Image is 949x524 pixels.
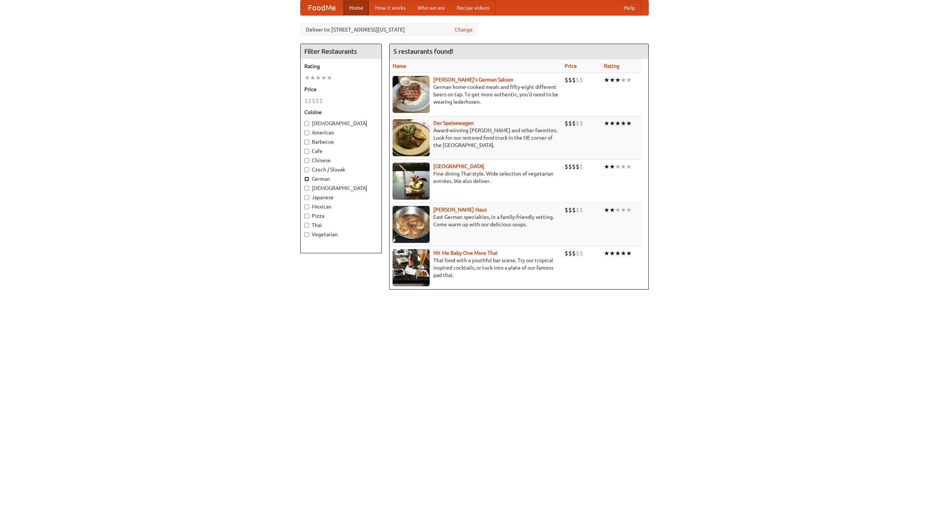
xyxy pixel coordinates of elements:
li: ★ [615,206,621,214]
img: esthers.jpg [393,76,430,113]
label: Thai [304,221,378,229]
p: East German specialties, in a family-friendly setting. Come warm up with our delicious soups. [393,213,559,228]
input: [DEMOGRAPHIC_DATA] [304,186,309,191]
a: [GEOGRAPHIC_DATA] [433,163,484,169]
input: Pizza [304,214,309,218]
li: $ [576,206,579,214]
li: $ [312,97,315,105]
li: $ [572,249,576,257]
li: $ [576,249,579,257]
label: American [304,129,378,136]
label: [DEMOGRAPHIC_DATA] [304,184,378,192]
li: ★ [626,249,632,257]
li: $ [576,76,579,84]
label: Barbecue [304,138,378,146]
label: German [304,175,378,183]
p: German home-cooked meals and fifty-eight different beers on tap. To get more authentic, you'd nee... [393,83,559,106]
li: ★ [621,163,626,171]
li: $ [308,97,312,105]
a: Help [618,0,641,15]
label: Czech / Slovak [304,166,378,173]
li: ★ [315,74,321,82]
li: ★ [327,74,332,82]
li: ★ [626,76,632,84]
li: $ [568,163,572,171]
li: $ [572,206,576,214]
input: Barbecue [304,140,309,144]
a: [PERSON_NAME]'s German Saloon [433,77,513,83]
a: Recipe videos [451,0,495,15]
a: Change [455,26,473,33]
img: satay.jpg [393,163,430,200]
h5: Cuisine [304,109,378,116]
li: ★ [604,119,609,127]
input: Chinese [304,158,309,163]
li: ★ [615,76,621,84]
a: Rating [604,63,619,69]
li: $ [572,119,576,127]
li: $ [304,97,308,105]
li: ★ [609,249,615,257]
b: Hit Me Baby One More Thai [433,250,497,256]
ng-pluralize: 5 restaurants found! [393,48,453,55]
li: $ [576,119,579,127]
a: How it works [369,0,411,15]
li: ★ [621,249,626,257]
input: German [304,177,309,181]
a: Who we are [411,0,451,15]
h4: Filter Restaurants [301,44,381,59]
label: [DEMOGRAPHIC_DATA] [304,120,378,127]
li: ★ [604,163,609,171]
li: $ [565,249,568,257]
li: $ [572,76,576,84]
li: $ [568,249,572,257]
a: Home [343,0,369,15]
li: $ [579,206,583,214]
h5: Price [304,86,378,93]
h5: Rating [304,63,378,70]
li: $ [568,206,572,214]
input: Japanese [304,195,309,200]
input: Vegetarian [304,232,309,237]
input: Cafe [304,149,309,154]
p: Thai food with a youthful bar scene. Try our tropical inspired cocktails, or tuck into a plate of... [393,257,559,279]
li: ★ [626,119,632,127]
li: ★ [621,119,626,127]
a: Der Speisewagen [433,120,474,126]
li: $ [565,206,568,214]
li: $ [319,97,323,105]
li: ★ [626,163,632,171]
a: Name [393,63,406,69]
li: ★ [615,249,621,257]
li: ★ [609,119,615,127]
li: $ [579,163,583,171]
a: [PERSON_NAME] Haus [433,207,487,213]
li: ★ [604,206,609,214]
p: Award-winning [PERSON_NAME] and other favorites. Look for our restored food truck in the NE corne... [393,127,559,149]
li: ★ [621,76,626,84]
li: $ [565,76,568,84]
li: ★ [621,206,626,214]
p: Fine dining Thai-style. Wide selection of vegetarian entrées. We also deliver. [393,170,559,185]
a: FoodMe [301,0,343,15]
li: ★ [304,74,310,82]
li: $ [568,76,572,84]
img: speisewagen.jpg [393,119,430,156]
li: $ [576,163,579,171]
img: babythai.jpg [393,249,430,286]
li: $ [565,163,568,171]
li: $ [565,119,568,127]
input: American [304,130,309,135]
li: $ [579,119,583,127]
li: ★ [615,163,621,171]
li: $ [579,76,583,84]
li: ★ [626,206,632,214]
li: ★ [604,249,609,257]
label: Mexican [304,203,378,210]
li: $ [579,249,583,257]
li: ★ [310,74,315,82]
input: Czech / Slovak [304,167,309,172]
li: $ [315,97,319,105]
